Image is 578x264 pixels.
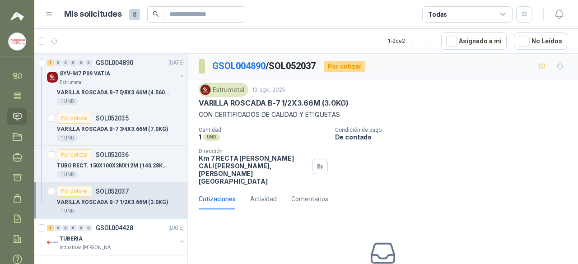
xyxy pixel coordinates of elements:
[441,32,507,50] button: Asignado a mi
[514,32,567,50] button: No Leídos
[96,115,129,121] p: SOL052035
[78,225,84,231] div: 0
[291,194,328,204] div: Comentarios
[199,98,348,108] p: VARILLA ROSCADA B-7 1/2X3.66M (3.0KG)
[47,237,58,248] img: Company Logo
[250,194,277,204] div: Actividad
[34,182,187,219] a: Por cotizarSOL052037VARILLA ROSCADA B-7 1/2X3.66M (3.0KG)1 UND
[85,60,92,66] div: 0
[47,72,58,83] img: Company Logo
[70,60,77,66] div: 0
[60,235,83,243] p: TUBERIA
[57,186,92,197] div: Por cotizar
[57,134,78,142] div: 1 UND
[60,79,83,86] p: Estrumetal
[212,59,317,73] p: / SOL052037
[57,149,92,160] div: Por cotizar
[47,222,186,251] a: 4 0 0 0 0 0 GSOL004428[DATE] Company LogoTUBERIAIndustrias [PERSON_NAME] S.A
[62,60,69,66] div: 0
[34,109,187,146] a: Por cotizarSOL052035VARILLA ROSCADA B-7 3/4X3.66M (7.0KG)1 UND
[96,60,133,66] p: GSOL004890
[335,133,574,141] p: De contado
[34,73,187,109] a: Por cotizarSOL052034VARILLA ROSCADA B-7 5/8X3.66M (4.560KG)1 UND
[64,8,122,21] h1: Mis solicitudes
[57,125,168,134] p: VARILLA ROSCADA B-7 3/4X3.66M (7.0KG)
[199,110,567,120] p: CON CERTIFICADOS DE CALIDAD Y ETIQUETAS
[57,208,78,215] div: 1 UND
[57,98,78,105] div: 1 UND
[47,225,54,231] div: 4
[252,86,285,94] p: 13 ago, 2025
[199,154,309,185] p: Km 7 RECTA [PERSON_NAME] CALI [PERSON_NAME] , [PERSON_NAME][GEOGRAPHIC_DATA]
[199,83,248,97] div: Estrumetal
[428,9,447,19] div: Todas
[9,33,26,50] img: Company Logo
[335,127,574,133] p: Condición de pago
[388,34,434,48] div: 1 - 2 de 2
[47,60,54,66] div: 4
[10,11,24,22] img: Logo peakr
[62,225,69,231] div: 0
[199,194,236,204] div: Cotizaciones
[47,57,186,86] a: 4 0 0 0 0 0 GSOL004890[DATE] Company LogoSYV-947 P09 VATIAEstrumetal
[203,134,220,141] div: UND
[96,152,129,158] p: SOL052036
[199,133,201,141] p: 1
[55,225,61,231] div: 0
[96,188,129,195] p: SOL052037
[57,162,169,170] p: TUBO RECT. 150X100X3MX12M (140.28KG)A500
[70,225,77,231] div: 0
[153,11,159,17] span: search
[199,148,309,154] p: Dirección
[168,224,184,232] p: [DATE]
[34,146,187,182] a: Por cotizarSOL052036TUBO RECT. 150X100X3MX12M (140.28KG)A5001 UND
[96,225,133,231] p: GSOL004428
[85,225,92,231] div: 0
[200,85,210,95] img: Company Logo
[57,88,169,97] p: VARILLA ROSCADA B-7 5/8X3.66M (4.560KG)
[324,61,365,72] div: Por cotizar
[55,60,61,66] div: 0
[57,113,92,124] div: Por cotizar
[60,244,117,251] p: Industrias [PERSON_NAME] S.A
[199,127,328,133] p: Cantidad
[78,60,84,66] div: 0
[57,171,78,178] div: 1 UND
[129,9,140,20] span: 8
[212,60,266,71] a: GSOL004890
[168,59,184,67] p: [DATE]
[57,198,168,207] p: VARILLA ROSCADA B-7 1/2X3.66M (3.0KG)
[60,69,110,78] p: SYV-947 P09 VATIA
